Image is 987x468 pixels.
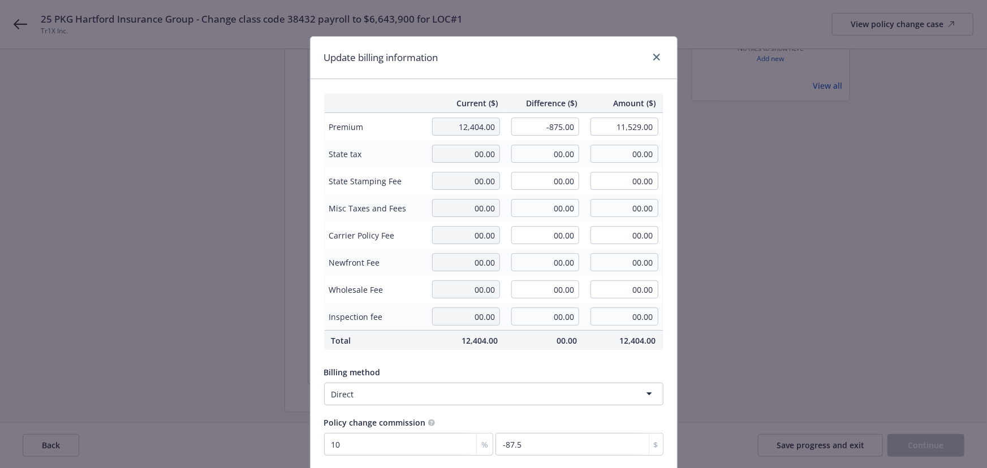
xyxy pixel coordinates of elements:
span: State Stamping Fee [329,175,421,187]
span: % [481,439,488,450]
span: State tax [329,148,421,160]
span: 12,404.00 [591,335,656,346]
span: Misc Taxes and Fees [329,202,421,214]
span: Policy change commission [324,417,426,428]
span: Billing method [324,367,381,378]
span: Inspection fee [329,311,421,323]
span: Difference ($) [511,97,577,109]
span: Amount ($) [591,97,656,109]
span: Newfront Fee [329,257,421,268]
span: Wholesale Fee [329,284,421,296]
a: close [650,50,663,64]
span: Carrier Policy Fee [329,229,421,241]
span: Premium [329,121,421,133]
span: Total [331,335,419,346]
span: 12,404.00 [432,335,498,346]
h1: Update billing information [324,50,438,65]
span: 00.00 [511,335,577,346]
span: $ [654,439,658,450]
span: Current ($) [432,97,498,109]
